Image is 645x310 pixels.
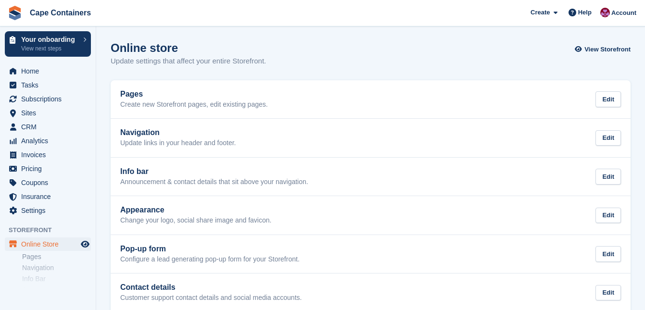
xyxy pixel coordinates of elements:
[22,285,91,295] a: Appearance
[120,90,268,99] h2: Pages
[21,106,79,120] span: Sites
[600,8,610,17] img: Matt Dollisson
[21,148,79,161] span: Invoices
[111,158,631,196] a: Info bar Announcement & contact details that sit above your navigation. Edit
[21,162,79,175] span: Pricing
[22,274,91,284] a: Info Bar
[5,92,91,106] a: menu
[595,91,621,107] div: Edit
[120,283,302,292] h2: Contact details
[531,8,550,17] span: Create
[595,130,621,146] div: Edit
[120,167,308,176] h2: Info bar
[8,6,22,20] img: stora-icon-8386f47178a22dfd0bd8f6a31ec36ba5ce8667c1dd55bd0f319d3a0aa187defe.svg
[595,169,621,185] div: Edit
[120,128,236,137] h2: Navigation
[5,148,91,161] a: menu
[595,208,621,223] div: Edit
[5,106,91,120] a: menu
[9,225,96,235] span: Storefront
[21,134,79,148] span: Analytics
[5,176,91,189] a: menu
[21,237,79,251] span: Online Store
[5,64,91,78] a: menu
[5,120,91,134] a: menu
[577,41,631,57] a: View Storefront
[111,119,631,157] a: Navigation Update links in your header and footer. Edit
[22,263,91,273] a: Navigation
[611,8,636,18] span: Account
[5,204,91,217] a: menu
[21,36,78,43] p: Your onboarding
[111,56,266,67] p: Update settings that affect your entire Storefront.
[22,252,91,261] a: Pages
[21,44,78,53] p: View next steps
[5,190,91,203] a: menu
[5,31,91,57] a: Your onboarding View next steps
[111,235,631,273] a: Pop-up form Configure a lead generating pop-up form for your Storefront. Edit
[5,162,91,175] a: menu
[120,139,236,148] p: Update links in your header and footer.
[5,134,91,148] a: menu
[111,41,266,54] h1: Online store
[21,64,79,78] span: Home
[21,204,79,217] span: Settings
[21,78,79,92] span: Tasks
[111,196,631,235] a: Appearance Change your logo, social share image and favicon. Edit
[21,120,79,134] span: CRM
[120,294,302,302] p: Customer support contact details and social media accounts.
[584,45,631,54] span: View Storefront
[120,100,268,109] p: Create new Storefront pages, edit existing pages.
[26,5,95,21] a: Cape Containers
[21,92,79,106] span: Subscriptions
[120,178,308,186] p: Announcement & contact details that sit above your navigation.
[120,216,271,225] p: Change your logo, social share image and favicon.
[120,245,300,253] h2: Pop-up form
[21,190,79,203] span: Insurance
[5,78,91,92] a: menu
[79,238,91,250] a: Preview store
[595,285,621,301] div: Edit
[595,246,621,262] div: Edit
[21,176,79,189] span: Coupons
[111,80,631,119] a: Pages Create new Storefront pages, edit existing pages. Edit
[120,206,271,214] h2: Appearance
[120,255,300,264] p: Configure a lead generating pop-up form for your Storefront.
[5,237,91,251] a: menu
[578,8,592,17] span: Help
